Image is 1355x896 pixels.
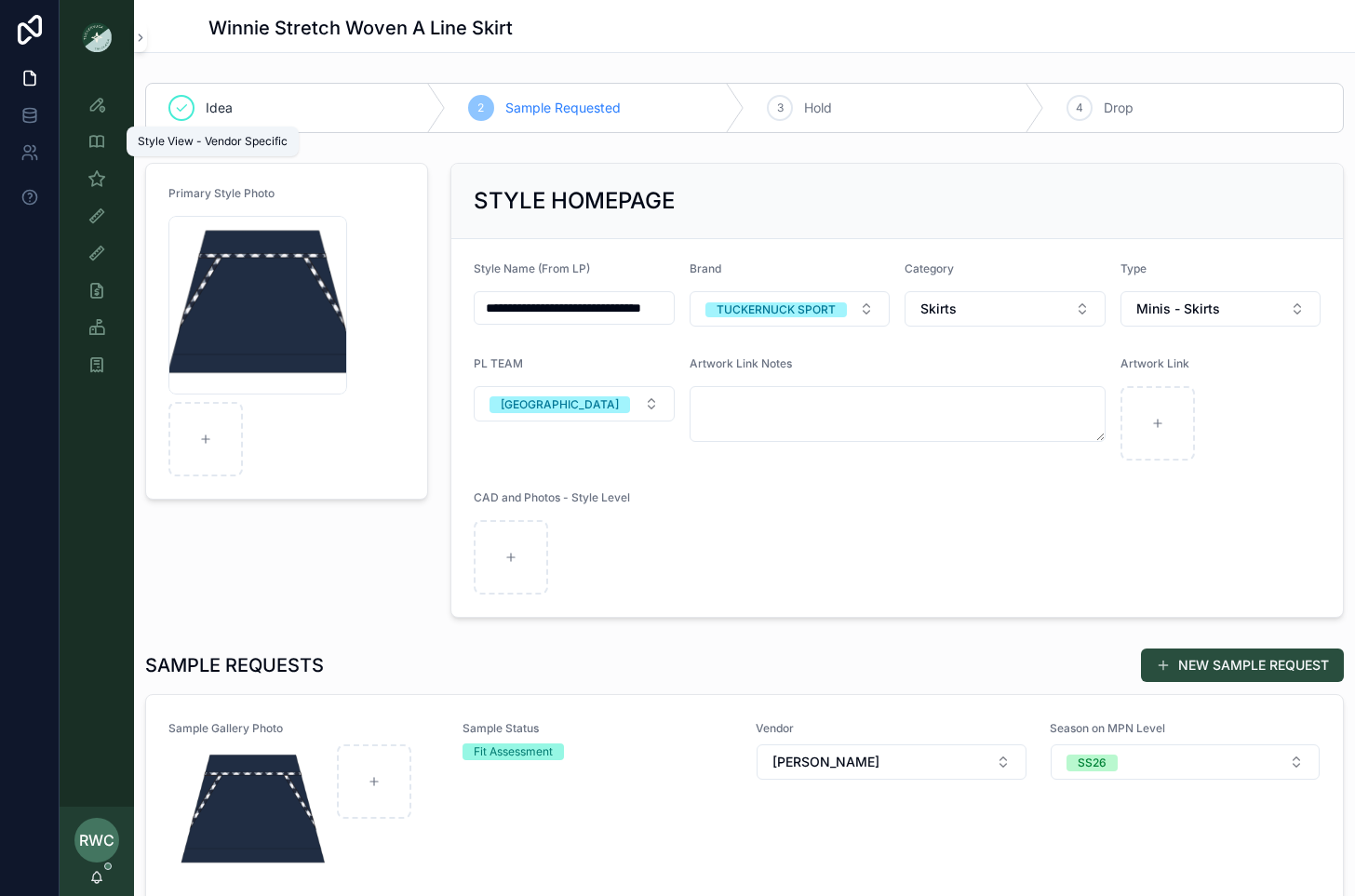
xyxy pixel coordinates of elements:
[79,829,114,851] span: RWC
[717,302,836,317] div: TUCKERNUCK SPORT
[474,490,630,504] span: CAD and Photos - Style Level
[474,261,590,275] span: Style Name (From LP)
[1141,649,1344,682] button: NEW SAMPLE REQUEST
[145,652,324,678] h1: SAMPLE REQUESTS
[501,396,619,413] div: [GEOGRAPHIC_DATA]
[477,100,484,115] span: 2
[690,356,792,370] span: Artwork Link Notes
[905,261,954,275] span: Category
[757,744,1026,780] button: Select Button
[1120,291,1321,327] button: Select Button
[1076,100,1083,115] span: 4
[474,356,523,370] span: PL TEAM
[690,291,891,327] button: Select Button
[920,300,957,318] span: Skirts
[60,74,134,406] div: scrollable content
[690,261,721,275] span: Brand
[208,15,513,41] h1: Winnie Stretch Woven A Line Skirt
[905,291,1106,327] button: Select Button
[1120,356,1189,370] span: Artwork Link
[1104,99,1134,117] span: Drop
[168,721,440,736] span: Sample Gallery Photo
[777,100,784,115] span: 3
[169,744,329,878] img: Screenshot-2025-08-26-at-2.55.48-PM.png
[505,99,621,117] span: Sample Requested
[168,186,275,200] span: Primary Style Photo
[1120,261,1147,275] span: Type
[1078,755,1107,771] div: SS26
[772,753,879,771] span: [PERSON_NAME]
[804,99,832,117] span: Hold
[138,134,288,149] div: Style View - Vendor Specific
[1051,744,1321,780] button: Select Button
[474,386,675,421] button: Select Button
[1136,300,1220,318] span: Minis - Skirts
[474,743,553,760] div: Fit Assessment
[1050,721,1321,736] span: Season on MPN Level
[82,22,112,52] img: App logo
[756,721,1027,736] span: Vendor
[463,721,734,736] span: Sample Status
[474,186,675,216] h2: STYLE HOMEPAGE
[206,99,233,117] span: Idea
